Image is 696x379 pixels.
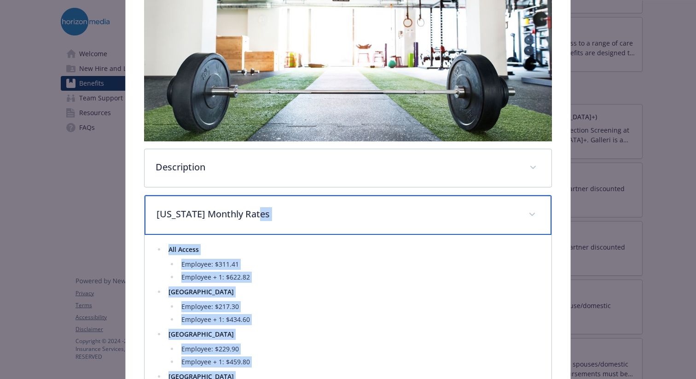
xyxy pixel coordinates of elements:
[168,287,234,296] strong: [GEOGRAPHIC_DATA]
[179,344,540,355] li: Employee: $229.90
[157,207,517,221] p: [US_STATE] Monthly Rates
[179,301,540,312] li: Employee: $217.30
[145,149,551,187] div: Description
[179,259,540,270] li: Employee: $311.41
[179,356,540,367] li: Employee + 1: $459.80
[156,160,518,174] p: Description
[145,195,551,235] div: [US_STATE] Monthly Rates
[179,272,540,283] li: Employee + 1: $622.82
[168,330,234,338] strong: [GEOGRAPHIC_DATA]
[168,245,199,254] strong: All Access
[179,314,540,325] li: Employee + 1: $434.60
